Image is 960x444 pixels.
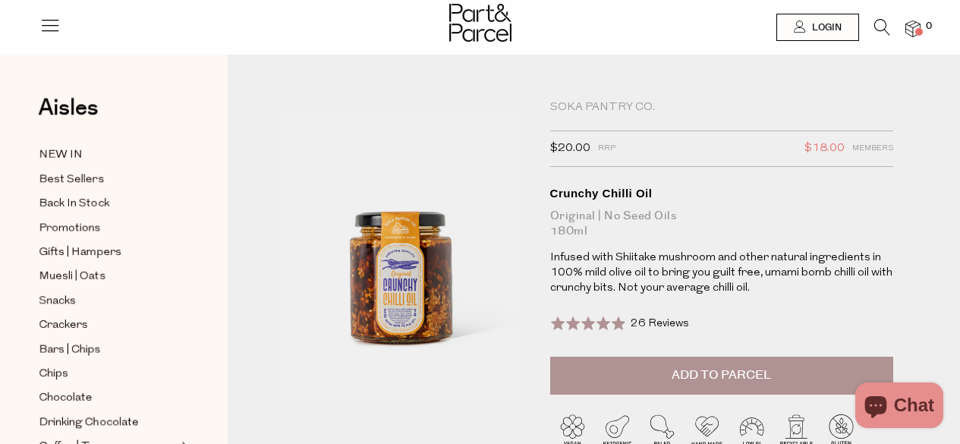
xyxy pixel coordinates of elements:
div: Original | No Seed Oils 180ml [550,209,894,239]
span: Best Sellers [39,171,104,189]
a: Best Sellers [39,170,177,189]
a: Snacks [39,291,177,310]
a: Bars | Chips [39,340,177,359]
img: Part&Parcel [449,4,511,42]
div: Soka Pantry Co. [550,100,894,115]
a: Drinking Chocolate [39,413,177,432]
span: 0 [922,20,936,33]
button: Add to Parcel [550,357,894,395]
span: Promotions [39,219,101,238]
span: Members [852,139,893,159]
span: Muesli | Oats [39,268,105,286]
span: Login [808,21,842,34]
a: NEW IN [39,146,177,165]
span: Bars | Chips [39,341,101,359]
span: $18.00 [804,139,845,159]
a: Chocolate [39,389,177,408]
span: RRP [598,139,615,159]
span: Back In Stock [39,195,109,213]
a: Login [776,14,859,41]
span: Snacks [39,292,76,310]
a: Muesli | Oats [39,267,177,286]
a: Gifts | Hampers [39,243,177,262]
span: 26 Reviews [631,318,689,329]
a: Chips [39,364,177,383]
a: Aisles [38,96,99,134]
a: Crackers [39,316,177,335]
a: Back In Stock [39,194,177,213]
span: Drinking Chocolate [39,414,139,432]
inbox-online-store-chat: Shopify online store chat [851,383,948,432]
span: Gifts | Hampers [39,244,121,262]
span: Chocolate [39,389,93,408]
a: 0 [905,20,921,36]
span: Add to Parcel [672,367,771,384]
p: Infused with Shiitake mushroom and other natural ingredients in 100% mild olive oil to bring you ... [550,250,894,296]
span: NEW IN [39,146,83,165]
span: Chips [39,365,68,383]
a: Promotions [39,219,177,238]
div: Crunchy Chilli Oil [550,186,894,201]
span: $20.00 [550,139,590,159]
span: Aisles [38,91,99,124]
span: Crackers [39,316,88,335]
